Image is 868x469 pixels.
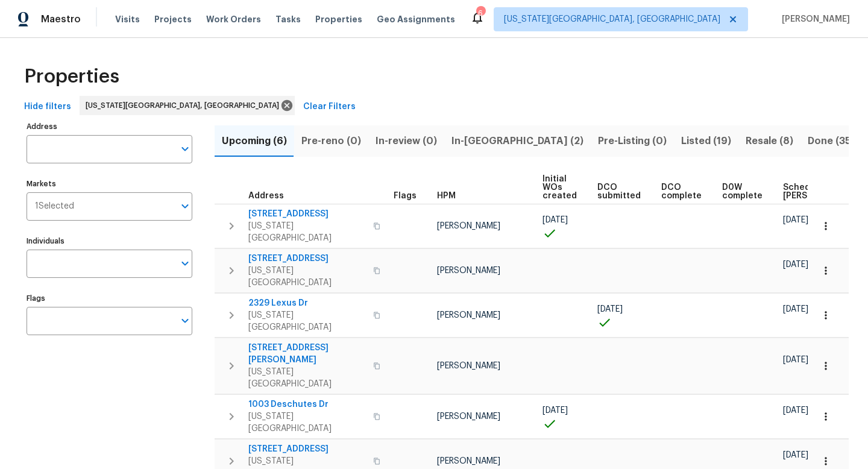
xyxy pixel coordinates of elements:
[542,175,577,200] span: Initial WOs created
[154,13,192,25] span: Projects
[597,305,623,313] span: [DATE]
[437,412,500,421] span: [PERSON_NAME]
[248,342,366,366] span: [STREET_ADDRESS][PERSON_NAME]
[783,451,808,459] span: [DATE]
[298,96,360,118] button: Clear Filters
[248,411,366,435] span: [US_STATE][GEOGRAPHIC_DATA]
[177,198,193,215] button: Open
[315,13,362,25] span: Properties
[248,398,366,411] span: 1003 Deschutes Dr
[437,311,500,319] span: [PERSON_NAME]
[248,265,366,289] span: [US_STATE][GEOGRAPHIC_DATA]
[598,133,667,150] span: Pre-Listing (0)
[722,183,763,200] span: D0W complete
[27,123,192,130] label: Address
[248,443,366,455] span: [STREET_ADDRESS]
[222,133,287,150] span: Upcoming (6)
[27,238,192,245] label: Individuals
[808,133,861,150] span: Done (358)
[27,180,192,187] label: Markets
[777,13,850,25] span: [PERSON_NAME]
[19,96,76,118] button: Hide filters
[783,216,808,224] span: [DATE]
[248,192,284,200] span: Address
[746,133,793,150] span: Resale (8)
[303,99,356,115] span: Clear Filters
[248,220,366,244] span: [US_STATE][GEOGRAPHIC_DATA]
[597,183,641,200] span: DCO submitted
[86,99,284,112] span: [US_STATE][GEOGRAPHIC_DATA], [GEOGRAPHIC_DATA]
[437,362,500,370] span: [PERSON_NAME]
[80,96,295,115] div: [US_STATE][GEOGRAPHIC_DATA], [GEOGRAPHIC_DATA]
[783,406,808,415] span: [DATE]
[377,13,455,25] span: Geo Assignments
[476,7,485,19] div: 6
[35,201,74,212] span: 1 Selected
[248,366,366,390] span: [US_STATE][GEOGRAPHIC_DATA]
[248,297,366,309] span: 2329 Lexus Dr
[783,183,851,200] span: Scheduled [PERSON_NAME]
[248,253,366,265] span: [STREET_ADDRESS]
[504,13,720,25] span: [US_STATE][GEOGRAPHIC_DATA], [GEOGRAPHIC_DATA]
[376,133,437,150] span: In-review (0)
[783,356,808,364] span: [DATE]
[783,260,808,269] span: [DATE]
[542,216,568,224] span: [DATE]
[24,99,71,115] span: Hide filters
[177,140,193,157] button: Open
[115,13,140,25] span: Visits
[206,13,261,25] span: Work Orders
[681,133,731,150] span: Listed (19)
[177,255,193,272] button: Open
[24,71,119,83] span: Properties
[301,133,361,150] span: Pre-reno (0)
[275,15,301,24] span: Tasks
[41,13,81,25] span: Maestro
[394,192,417,200] span: Flags
[248,309,366,333] span: [US_STATE][GEOGRAPHIC_DATA]
[437,222,500,230] span: [PERSON_NAME]
[542,406,568,415] span: [DATE]
[177,312,193,329] button: Open
[451,133,583,150] span: In-[GEOGRAPHIC_DATA] (2)
[437,457,500,465] span: [PERSON_NAME]
[783,305,808,313] span: [DATE]
[27,295,192,302] label: Flags
[437,192,456,200] span: HPM
[437,266,500,275] span: [PERSON_NAME]
[248,208,366,220] span: [STREET_ADDRESS]
[661,183,702,200] span: DCO complete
